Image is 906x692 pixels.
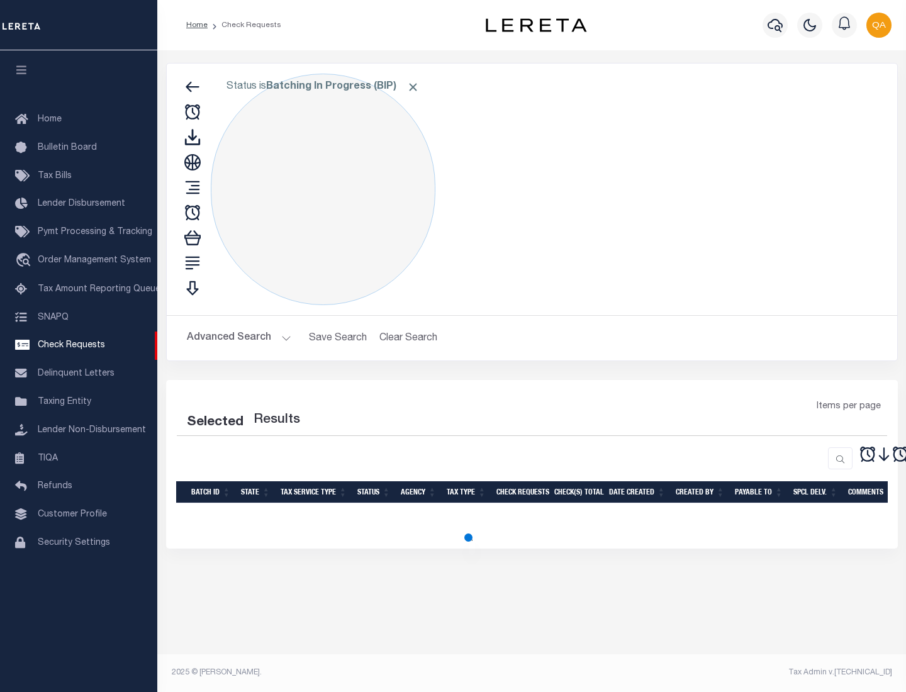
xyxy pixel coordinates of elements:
[276,481,352,503] th: Tax Service Type
[671,481,730,503] th: Created By
[38,115,62,124] span: Home
[817,400,881,414] span: Items per page
[208,20,281,31] li: Check Requests
[211,74,435,305] div: Click to Edit
[15,253,35,269] i: travel_explore
[604,481,671,503] th: Date Created
[38,172,72,181] span: Tax Bills
[38,199,125,208] span: Lender Disbursement
[843,481,900,503] th: Comments
[187,413,243,433] div: Selected
[187,326,291,350] button: Advanced Search
[38,398,91,406] span: Taxing Entity
[38,482,72,491] span: Refunds
[162,667,532,678] div: 2025 © [PERSON_NAME].
[396,481,442,503] th: Agency
[38,510,107,519] span: Customer Profile
[254,410,300,430] label: Results
[549,481,604,503] th: Check(s) Total
[38,313,69,321] span: SNAPQ
[406,81,420,94] span: Click to Remove
[788,481,843,503] th: Spcl Delv.
[866,13,892,38] img: svg+xml;base64,PHN2ZyB4bWxucz0iaHR0cDovL3d3dy53My5vcmcvMjAwMC9zdmciIHBvaW50ZXItZXZlbnRzPSJub25lIi...
[236,481,276,503] th: State
[541,667,892,678] div: Tax Admin v.[TECHNICAL_ID]
[38,454,58,462] span: TIQA
[38,143,97,152] span: Bulletin Board
[38,539,110,547] span: Security Settings
[266,82,420,92] b: Batching In Progress (BIP)
[491,481,549,503] th: Check Requests
[486,18,586,32] img: logo-dark.svg
[38,285,160,294] span: Tax Amount Reporting Queue
[730,481,788,503] th: Payable To
[301,326,374,350] button: Save Search
[38,426,146,435] span: Lender Non-Disbursement
[442,481,491,503] th: Tax Type
[374,326,443,350] button: Clear Search
[186,481,236,503] th: Batch Id
[38,256,151,265] span: Order Management System
[352,481,396,503] th: Status
[38,228,152,237] span: Pymt Processing & Tracking
[38,369,115,378] span: Delinquent Letters
[38,341,105,350] span: Check Requests
[186,21,208,29] a: Home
